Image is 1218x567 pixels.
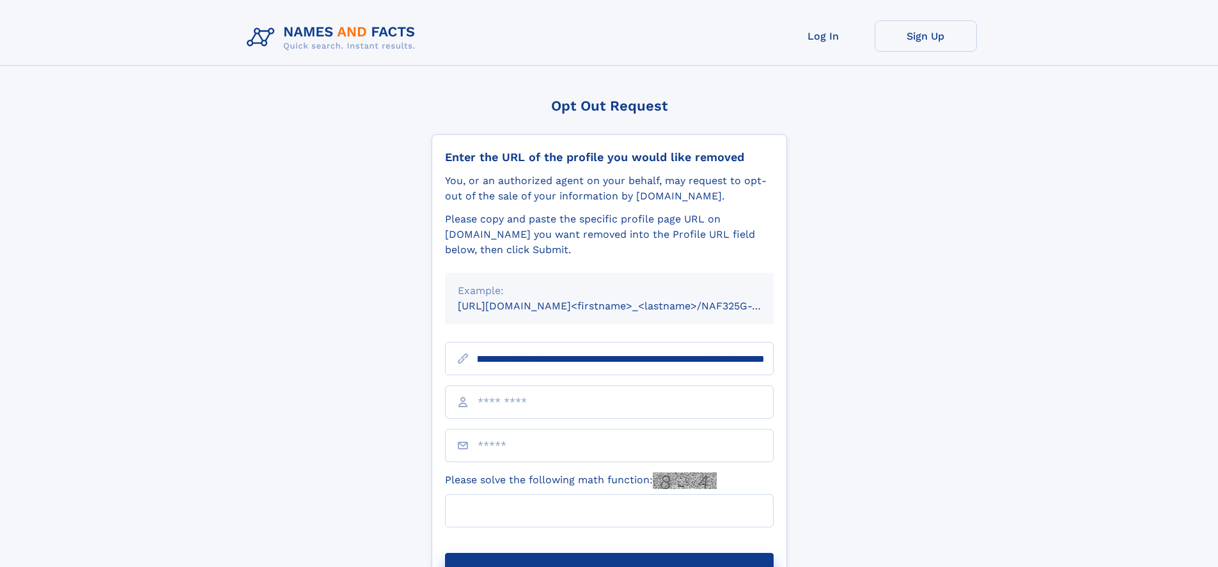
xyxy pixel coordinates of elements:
[458,283,761,299] div: Example:
[445,472,717,489] label: Please solve the following math function:
[445,173,774,204] div: You, or an authorized agent on your behalf, may request to opt-out of the sale of your informatio...
[875,20,977,52] a: Sign Up
[772,20,875,52] a: Log In
[432,98,787,114] div: Opt Out Request
[242,20,426,55] img: Logo Names and Facts
[458,300,798,312] small: [URL][DOMAIN_NAME]<firstname>_<lastname>/NAF325G-xxxxxxxx
[445,212,774,258] div: Please copy and paste the specific profile page URL on [DOMAIN_NAME] you want removed into the Pr...
[445,150,774,164] div: Enter the URL of the profile you would like removed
